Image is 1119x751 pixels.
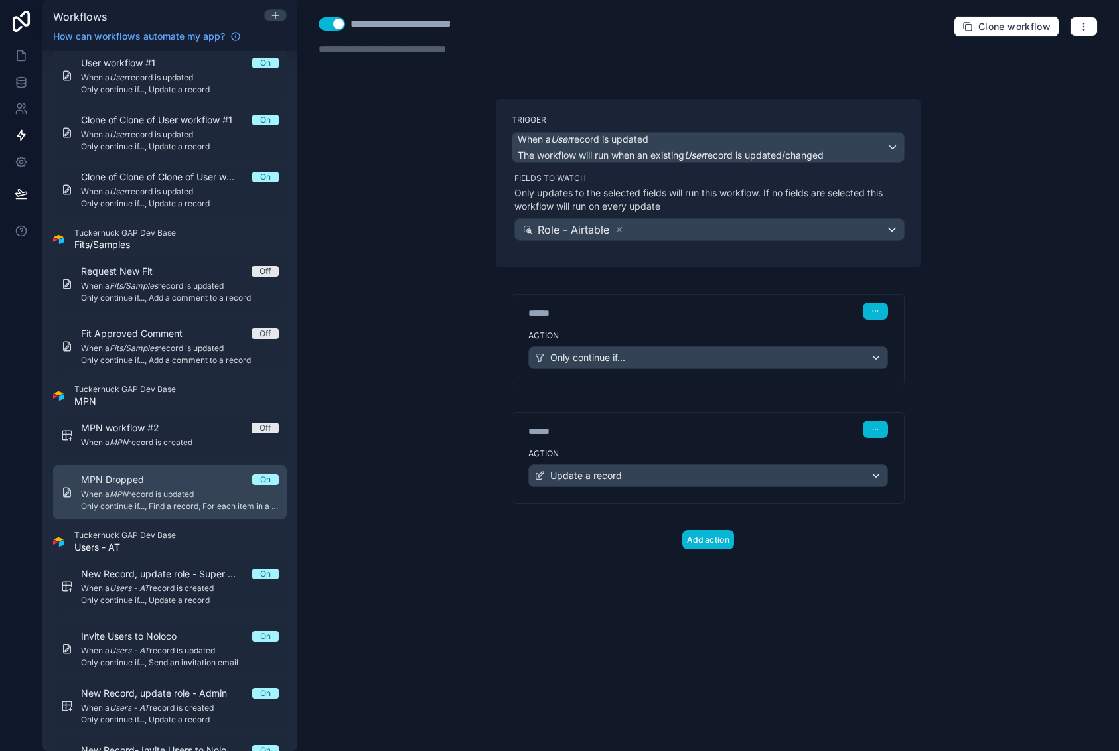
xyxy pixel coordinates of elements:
[512,132,905,163] button: When aUserrecord is updatedThe workflow will run when an existingUserrecord is updated/changed
[518,133,648,146] span: When a record is updated
[978,21,1051,33] span: Clone workflow
[538,222,609,238] span: Role - Airtable
[53,10,107,23] span: Workflows
[528,464,888,487] button: Update a record
[528,346,888,369] button: Only continue if...
[551,133,571,145] em: User
[954,16,1059,37] button: Clone workflow
[514,218,905,241] button: Role - Airtable
[684,149,704,161] em: User
[682,530,734,549] button: Add action
[518,149,824,161] span: The workflow will run when an existing record is updated/changed
[528,330,888,341] label: Action
[514,173,905,184] label: Fields to watch
[550,469,622,482] span: Update a record
[514,186,905,213] p: Only updates to the selected fields will run this workflow. If no fields are selected this workfl...
[550,351,625,364] span: Only continue if...
[512,115,905,125] label: Trigger
[528,448,888,459] label: Action
[53,30,225,43] span: How can workflows automate my app?
[48,30,246,43] a: How can workflows automate my app?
